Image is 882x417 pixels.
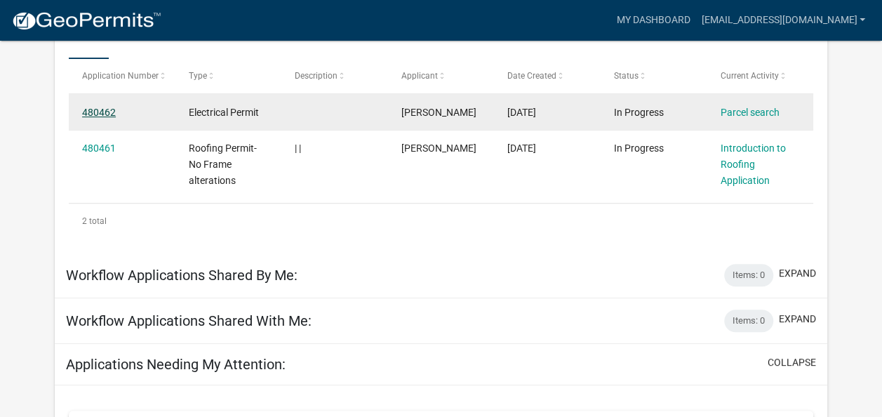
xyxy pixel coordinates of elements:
datatable-header-cell: Date Created [494,59,601,93]
button: collapse [768,355,816,370]
a: Parcel search [720,107,779,118]
datatable-header-cell: Current Activity [707,59,813,93]
span: Thomas [401,107,476,118]
span: 09/18/2025 [507,107,536,118]
span: Date Created [507,71,556,81]
span: | | [295,143,301,154]
button: expand [779,266,816,281]
datatable-header-cell: Type [175,59,281,93]
span: In Progress [614,107,664,118]
span: Thomas [401,143,476,154]
span: Description [295,71,338,81]
a: 480462 [82,107,116,118]
datatable-header-cell: Description [281,59,388,93]
div: Items: 0 [724,310,773,332]
a: [EMAIL_ADDRESS][DOMAIN_NAME] [695,7,871,34]
span: Applicant [401,71,438,81]
h5: Applications Needing My Attention: [66,356,286,373]
span: 09/18/2025 [507,143,536,154]
h5: Workflow Applications Shared With Me: [66,312,312,329]
span: Type [189,71,207,81]
a: 480461 [82,143,116,154]
a: My Dashboard [610,7,695,34]
a: Introduction to Roofing Application [720,143,785,186]
span: Electrical Permit [189,107,259,118]
span: Current Activity [720,71,778,81]
h5: Workflow Applications Shared By Me: [66,267,298,284]
span: In Progress [614,143,664,154]
datatable-header-cell: Application Number [69,59,175,93]
datatable-header-cell: Applicant [388,59,495,93]
span: Status [614,71,639,81]
datatable-header-cell: Status [601,59,707,93]
button: expand [779,312,816,326]
div: Items: 0 [724,264,773,286]
div: 2 total [69,204,813,239]
span: Roofing Permit- No Frame alterations [189,143,257,186]
span: Application Number [82,71,159,81]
